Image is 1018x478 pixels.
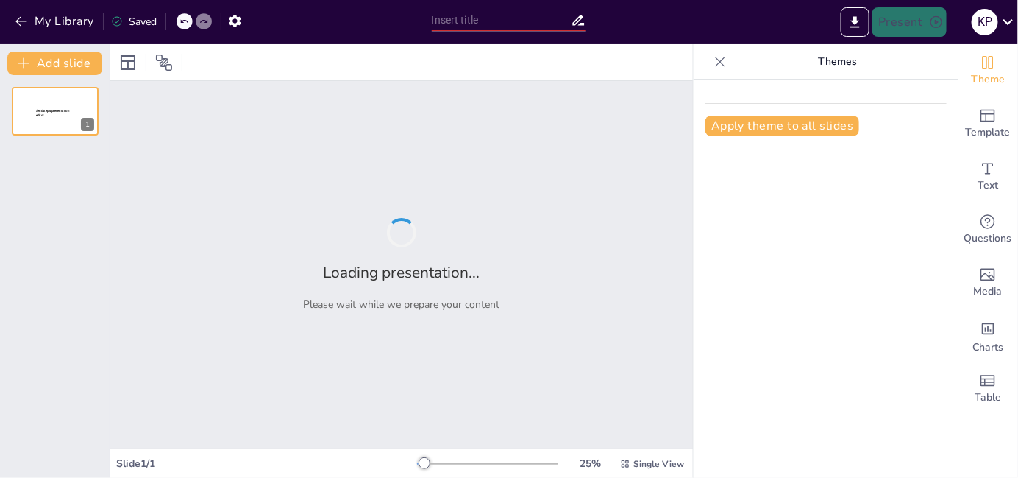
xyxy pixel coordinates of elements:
button: My Library [11,10,100,33]
span: Single View [633,458,684,470]
span: Theme [971,71,1005,88]
div: Saved [111,15,157,29]
div: 1 [12,87,99,136]
button: Export to PowerPoint [841,7,869,37]
div: Add charts and graphs [958,309,1017,362]
div: Add ready made slides [958,97,1017,150]
button: Apply theme to all slides [705,116,859,136]
span: Table [975,390,1001,406]
div: K P [972,9,998,35]
input: Insert title [432,10,572,31]
div: Change the overall theme [958,44,1017,97]
span: Position [155,54,173,71]
button: Present [872,7,946,37]
div: Get real-time input from your audience [958,203,1017,256]
p: Themes [732,44,944,80]
div: 25 % [573,457,608,471]
span: Sendsteps presentation editor [36,109,69,117]
h2: Loading presentation... [324,262,480,283]
span: Template [966,124,1011,141]
button: Add slide [7,52,102,75]
div: Layout [116,51,140,74]
span: Media [974,284,1003,300]
div: Slide 1 / 1 [116,457,417,471]
div: Add text boxes [958,150,1017,203]
div: Add a table [958,362,1017,415]
span: Charts [972,340,1003,356]
p: Please wait while we prepare your content [304,298,500,312]
div: 1 [81,118,94,131]
span: Questions [964,231,1012,247]
span: Text [978,178,998,194]
div: Add images, graphics, shapes or video [958,256,1017,309]
button: K P [972,7,998,37]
